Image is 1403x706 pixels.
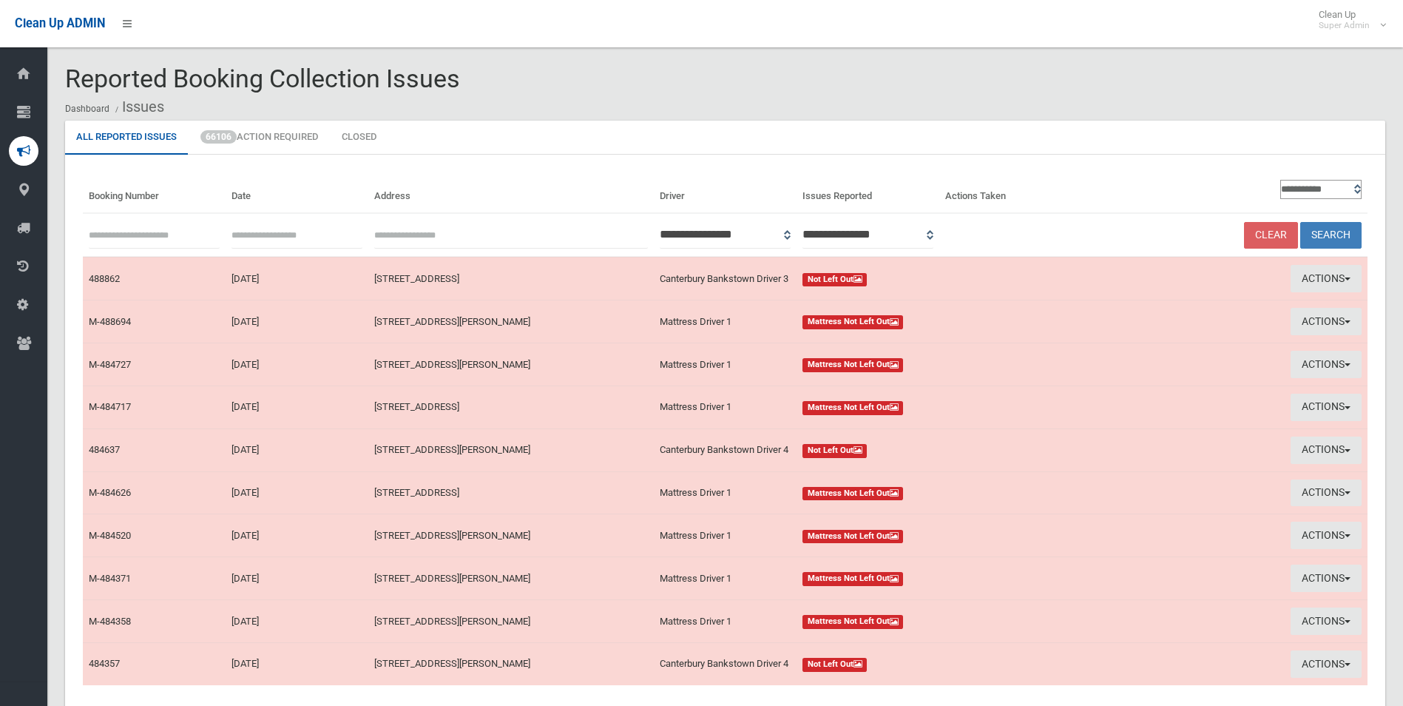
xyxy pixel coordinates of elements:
td: Mattress Driver 1 [654,600,797,643]
a: 66106Action Required [189,121,329,155]
td: [DATE] [226,428,368,471]
td: Mattress Driver 1 [654,471,797,514]
a: M-484520 [89,530,131,541]
a: 488862 [89,273,120,284]
td: [STREET_ADDRESS] [368,257,654,300]
a: M-488694 [89,316,131,327]
a: M-484358 [89,616,131,627]
span: Mattress Not Left Out [802,572,904,586]
td: [STREET_ADDRESS][PERSON_NAME] [368,600,654,643]
td: [DATE] [226,257,368,300]
th: Driver [654,172,797,213]
td: Mattress Driver 1 [654,300,797,343]
td: [STREET_ADDRESS][PERSON_NAME] [368,300,654,343]
small: Super Admin [1319,20,1370,31]
button: Actions [1291,608,1362,635]
a: M-484727 [89,359,131,370]
a: M-484626 [89,487,131,498]
a: Not Left Out [802,441,1076,459]
a: Clear [1244,222,1298,249]
span: Mattress Not Left Out [802,401,904,415]
td: [STREET_ADDRESS][PERSON_NAME] [368,343,654,386]
td: [DATE] [226,643,368,685]
span: Reported Booking Collection Issues [65,64,460,93]
span: Mattress Not Left Out [802,615,904,629]
td: [DATE] [226,557,368,600]
th: Actions Taken [939,172,1082,213]
button: Actions [1291,522,1362,549]
a: Mattress Not Left Out [802,313,1076,331]
td: [DATE] [226,514,368,557]
td: [STREET_ADDRESS][PERSON_NAME] [368,428,654,471]
a: 484637 [89,444,120,455]
button: Actions [1291,650,1362,678]
span: Not Left Out [802,658,868,672]
td: Canterbury Bankstown Driver 4 [654,428,797,471]
a: Not Left Out [802,270,1076,288]
a: All Reported Issues [65,121,188,155]
a: Not Left Out [802,655,1076,673]
span: Mattress Not Left Out [802,487,904,501]
td: [STREET_ADDRESS] [368,471,654,514]
button: Actions [1291,265,1362,292]
span: Clean Up ADMIN [15,16,105,30]
button: Actions [1291,351,1362,378]
td: [STREET_ADDRESS][PERSON_NAME] [368,514,654,557]
td: [STREET_ADDRESS] [368,386,654,428]
span: Clean Up [1311,9,1385,31]
td: Mattress Driver 1 [654,343,797,386]
span: Not Left Out [802,444,868,458]
button: Actions [1291,437,1362,464]
span: Mattress Not Left Out [802,358,904,372]
th: Issues Reported [797,172,939,213]
span: Mattress Not Left Out [802,315,904,329]
td: Canterbury Bankstown Driver 3 [654,257,797,300]
li: Issues [112,93,164,121]
td: [STREET_ADDRESS][PERSON_NAME] [368,557,654,600]
button: Search [1300,222,1362,249]
button: Actions [1291,480,1362,507]
td: Canterbury Bankstown Driver 4 [654,643,797,685]
th: Booking Number [83,172,226,213]
a: Mattress Not Left Out [802,398,1076,416]
span: 66106 [200,130,237,144]
a: Dashboard [65,104,109,114]
td: [DATE] [226,471,368,514]
td: [STREET_ADDRESS][PERSON_NAME] [368,643,654,685]
td: Mattress Driver 1 [654,386,797,428]
td: Mattress Driver 1 [654,557,797,600]
td: [DATE] [226,300,368,343]
td: Mattress Driver 1 [654,514,797,557]
a: Mattress Not Left Out [802,484,1076,502]
a: Mattress Not Left Out [802,570,1076,588]
td: [DATE] [226,600,368,643]
a: M-484717 [89,401,131,412]
a: 484357 [89,658,120,669]
th: Address [368,172,654,213]
a: M-484371 [89,573,131,584]
button: Actions [1291,308,1362,335]
button: Actions [1291,565,1362,592]
a: Mattress Not Left Out [802,613,1076,631]
a: Mattress Not Left Out [802,527,1076,545]
button: Actions [1291,394,1362,421]
a: Mattress Not Left Out [802,356,1076,374]
th: Date [226,172,368,213]
span: Not Left Out [802,273,868,287]
a: Closed [331,121,388,155]
td: [DATE] [226,343,368,386]
span: Mattress Not Left Out [802,530,904,544]
td: [DATE] [226,386,368,428]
